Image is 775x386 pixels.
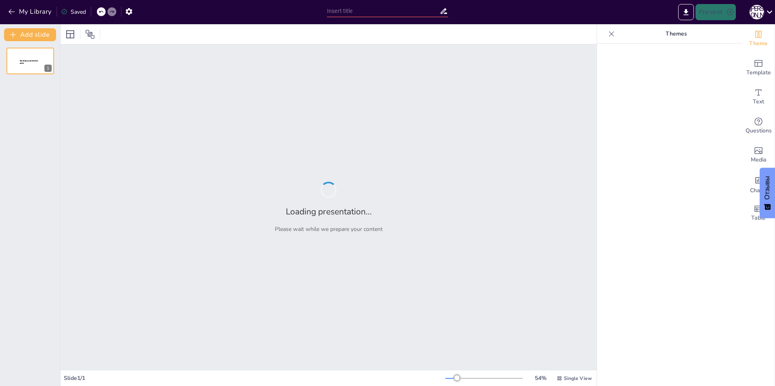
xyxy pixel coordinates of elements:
span: Template [746,68,771,77]
div: Change the overall theme [742,24,775,53]
span: Theme [749,39,768,48]
button: К [PERSON_NAME] [750,4,764,20]
button: Export to PowerPoint [678,4,694,20]
div: Add images, graphics, shapes or video [742,141,775,170]
button: Add slide [4,28,56,41]
div: Get real-time input from your audience [742,111,775,141]
button: Обратная связь - Показать опрос [760,168,775,218]
div: 1 [44,65,52,72]
div: Add ready made slides [742,53,775,82]
span: Charts [750,186,767,195]
ya-tr-span: Отзывы [764,176,771,200]
span: Questions [746,126,772,135]
div: Slide 1 / 1 [64,374,445,382]
h2: Loading presentation... [286,206,372,217]
div: 54 % [531,374,550,382]
div: Add charts and graphs [742,170,775,199]
div: Layout [64,28,77,41]
button: Present [695,4,736,20]
div: 1 [6,48,54,74]
p: Themes [618,24,734,44]
div: Add text boxes [742,82,775,111]
span: Text [753,97,764,106]
span: Media [751,155,767,164]
span: Sendsteps presentation editor [20,60,38,64]
span: Single View [564,375,592,382]
div: Saved [61,8,86,16]
p: Please wait while we prepare your content [275,225,383,233]
button: My Library [6,5,55,18]
span: Table [751,214,766,222]
input: Insert title [327,5,440,17]
div: Add a table [742,199,775,228]
div: К [PERSON_NAME] [750,5,764,19]
span: Position [85,29,95,39]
